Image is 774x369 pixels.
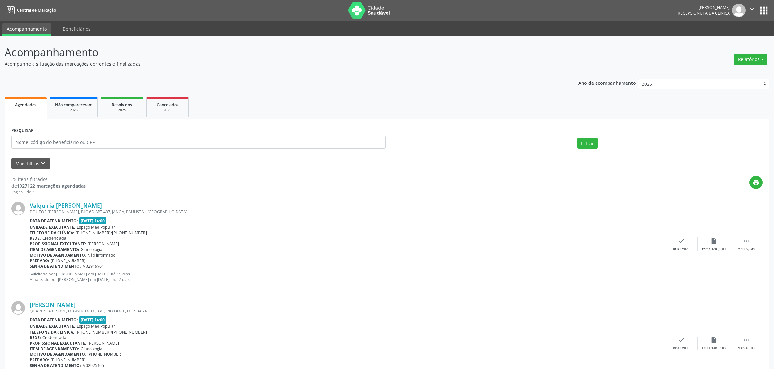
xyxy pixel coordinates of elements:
button: apps [758,5,769,16]
i: keyboard_arrow_down [39,160,46,167]
b: Telefone da clínica: [30,230,74,235]
div: Mais ações [738,247,755,251]
span: [DATE] 14:00 [79,316,107,324]
span: Espaço Med Popular [77,224,115,230]
div: Página 1 de 2 [11,189,86,195]
b: Rede: [30,235,41,241]
button: print [749,176,763,189]
span: [DATE] 14:00 [79,217,107,224]
i: print [753,179,760,186]
div: 2025 [106,108,138,113]
i:  [743,237,750,245]
span: [PHONE_NUMBER]/[PHONE_NUMBER] [76,230,147,235]
button:  [746,4,758,17]
b: Data de atendimento: [30,317,78,323]
span: Ginecologia [81,247,102,252]
p: Solicitado por [PERSON_NAME] em [DATE] - há 19 dias Atualizado por [PERSON_NAME] em [DATE] - há 2... [30,271,665,282]
button: Filtrar [577,138,598,149]
strong: 1927122 marcações agendadas [17,183,86,189]
span: Credenciada [42,335,66,340]
div: de [11,183,86,189]
span: [PHONE_NUMBER] [87,351,122,357]
span: [PERSON_NAME] [88,241,119,247]
b: Motivo de agendamento: [30,351,86,357]
span: Não informado [87,252,115,258]
span: [PHONE_NUMBER]/[PHONE_NUMBER] [76,329,147,335]
b: Unidade executante: [30,224,75,230]
div: 2025 [55,108,93,113]
span: Resolvidos [112,102,132,108]
img: img [11,301,25,315]
b: Motivo de agendamento: [30,252,86,258]
span: [PHONE_NUMBER] [51,357,85,363]
i: check [678,237,685,245]
b: Telefone da clínica: [30,329,74,335]
i: insert_drive_file [710,237,717,245]
div: Exportar (PDF) [702,346,726,350]
b: Profissional executante: [30,241,86,247]
div: [PERSON_NAME] [678,5,730,10]
i:  [748,6,755,13]
b: Preparo: [30,258,49,263]
span: Espaço Med Popular [77,324,115,329]
span: [PHONE_NUMBER] [51,258,85,263]
b: Preparo: [30,357,49,363]
div: Resolvido [673,247,689,251]
b: Data de atendimento: [30,218,78,223]
i: check [678,337,685,344]
input: Nome, código do beneficiário ou CPF [11,136,386,149]
span: Cancelados [157,102,178,108]
span: Agendados [15,102,36,108]
span: M02925465 [82,363,104,368]
b: Unidade executante: [30,324,75,329]
img: img [732,4,746,17]
a: Beneficiários [58,23,95,34]
p: Ano de acompanhamento [578,79,636,87]
button: Relatórios [734,54,767,65]
a: Central de Marcação [5,5,56,16]
b: Item de agendamento: [30,346,79,351]
b: Profissional executante: [30,340,86,346]
label: PESQUISAR [11,126,33,136]
span: Ginecologia [81,346,102,351]
b: Item de agendamento: [30,247,79,252]
i: insert_drive_file [710,337,717,344]
div: QUARENTA E NOVE, QD 49 BLOCO J APT, RIO DOCE, OLINDA - PE [30,308,665,314]
a: Acompanhamento [2,23,51,36]
span: Credenciada [42,235,66,241]
div: 2025 [151,108,184,113]
p: Acompanhe a situação das marcações correntes e finalizadas [5,60,540,67]
div: DOUTOR [PERSON_NAME], BLC 6D APT 407, JANGA, PAULISTA - [GEOGRAPHIC_DATA] [30,209,665,215]
span: Não compareceram [55,102,93,108]
i:  [743,337,750,344]
span: [PERSON_NAME] [88,340,119,346]
div: Mais ações [738,346,755,350]
b: Rede: [30,335,41,340]
span: M02919961 [82,263,104,269]
div: 25 itens filtrados [11,176,86,183]
span: Central de Marcação [17,7,56,13]
p: Acompanhamento [5,44,540,60]
a: Valquiria [PERSON_NAME] [30,202,102,209]
span: Recepcionista da clínica [678,10,730,16]
button: Mais filtroskeyboard_arrow_down [11,158,50,169]
img: img [11,202,25,215]
a: [PERSON_NAME] [30,301,76,308]
b: Senha de atendimento: [30,263,81,269]
b: Senha de atendimento: [30,363,81,368]
div: Exportar (PDF) [702,247,726,251]
div: Resolvido [673,346,689,350]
